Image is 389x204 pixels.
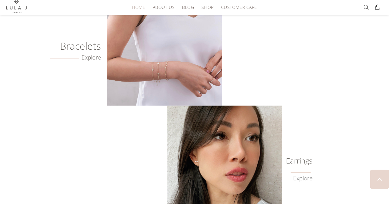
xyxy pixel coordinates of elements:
a: HOME [128,2,149,12]
a: Customer Care [217,2,257,12]
span: Shop [201,5,213,10]
a: Explore [50,54,101,61]
span: Blog [182,5,194,10]
a: Earrings [282,157,312,164]
a: Shop [198,2,217,12]
span: HOME [132,5,145,10]
a: Explore [293,175,312,182]
span: About Us [153,5,174,10]
span: Customer Care [221,5,257,10]
h6: Bracelets [31,43,101,49]
a: BACK TO TOP [370,170,389,189]
a: Blog [178,2,198,12]
a: About Us [149,2,178,12]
